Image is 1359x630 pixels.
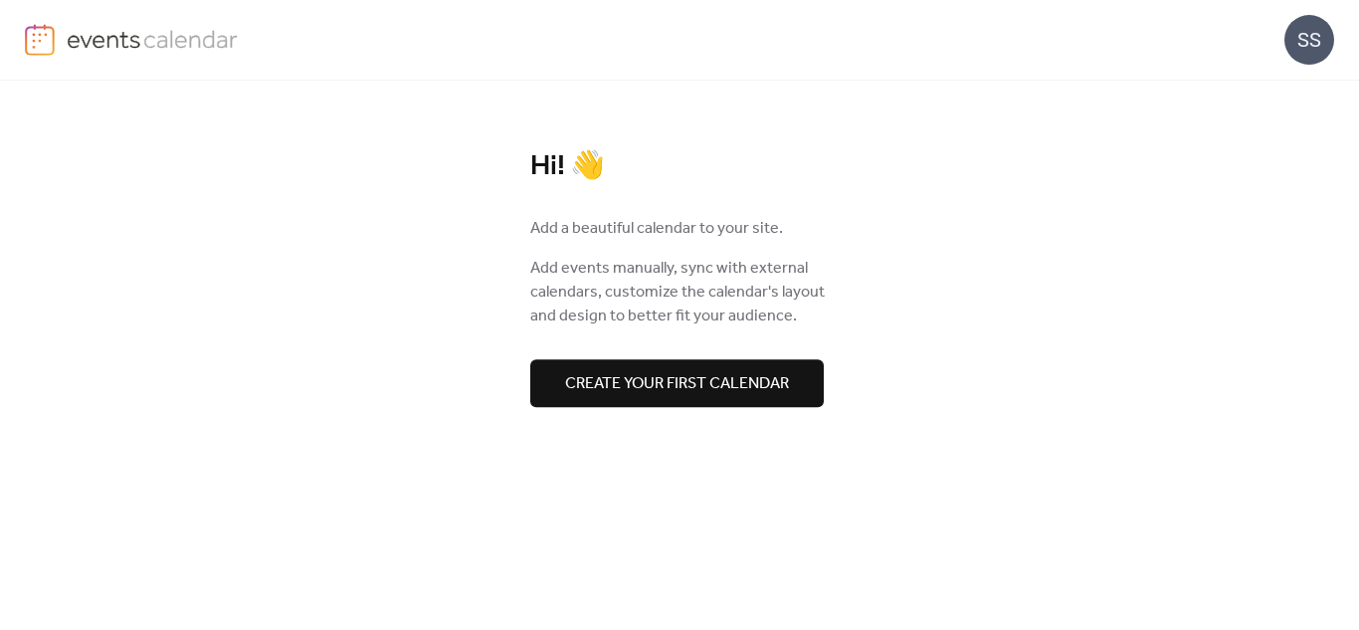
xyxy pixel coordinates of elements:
img: logo-type [67,24,239,54]
span: Add events manually, sync with external calendars, customize the calendar's layout and design to ... [530,257,829,328]
button: Create your first calendar [530,359,824,407]
div: SS [1284,15,1334,65]
img: logo [25,24,55,56]
span: Create your first calendar [565,372,789,396]
span: Add a beautiful calendar to your site. [530,217,783,241]
div: Hi! 👋 [530,149,829,184]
